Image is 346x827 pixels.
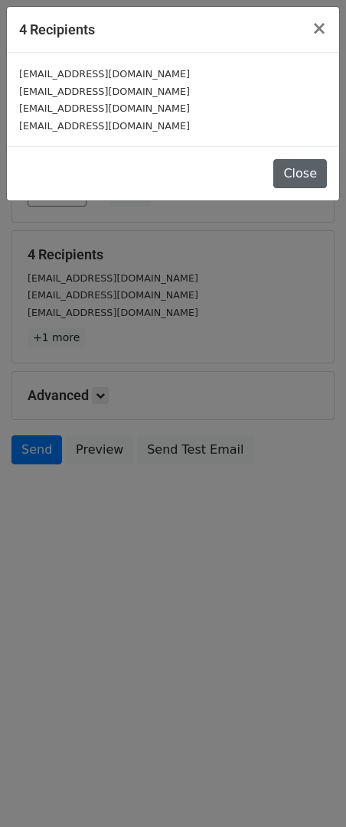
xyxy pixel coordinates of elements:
small: [EMAIL_ADDRESS][DOMAIN_NAME] [19,86,190,97]
button: Close [299,7,339,50]
h5: 4 Recipients [19,19,95,40]
button: Close [273,159,327,188]
small: [EMAIL_ADDRESS][DOMAIN_NAME] [19,68,190,80]
small: [EMAIL_ADDRESS][DOMAIN_NAME] [19,120,190,132]
span: × [312,18,327,39]
small: [EMAIL_ADDRESS][DOMAIN_NAME] [19,103,190,114]
div: วิดเจ็ตการแชท [269,754,346,827]
iframe: Chat Widget [269,754,346,827]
